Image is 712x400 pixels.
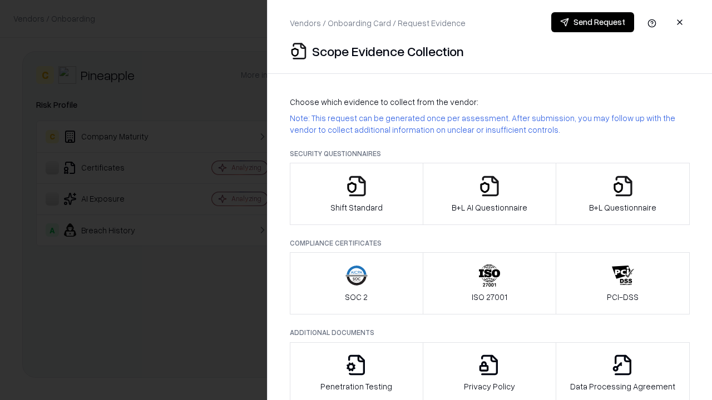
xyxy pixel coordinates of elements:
p: Security Questionnaires [290,149,690,158]
p: Scope Evidence Collection [312,42,464,60]
p: Privacy Policy [464,381,515,392]
p: Vendors / Onboarding Card / Request Evidence [290,17,466,29]
p: Data Processing Agreement [570,381,675,392]
button: Shift Standard [290,163,423,225]
p: Additional Documents [290,328,690,337]
button: SOC 2 [290,252,423,314]
p: B+L AI Questionnaire [452,202,527,213]
button: PCI-DSS [556,252,690,314]
p: PCI-DSS [607,291,639,303]
button: B+L AI Questionnaire [423,163,557,225]
p: ISO 27001 [472,291,507,303]
p: SOC 2 [345,291,368,303]
p: Shift Standard [330,202,383,213]
p: B+L Questionnaire [589,202,656,213]
p: Choose which evidence to collect from the vendor: [290,96,690,108]
p: Compliance Certificates [290,238,690,248]
p: Note: This request can be generated once per assessment. After submission, you may follow up with... [290,112,690,136]
p: Penetration Testing [320,381,392,392]
button: B+L Questionnaire [556,163,690,225]
button: ISO 27001 [423,252,557,314]
button: Send Request [551,12,634,32]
